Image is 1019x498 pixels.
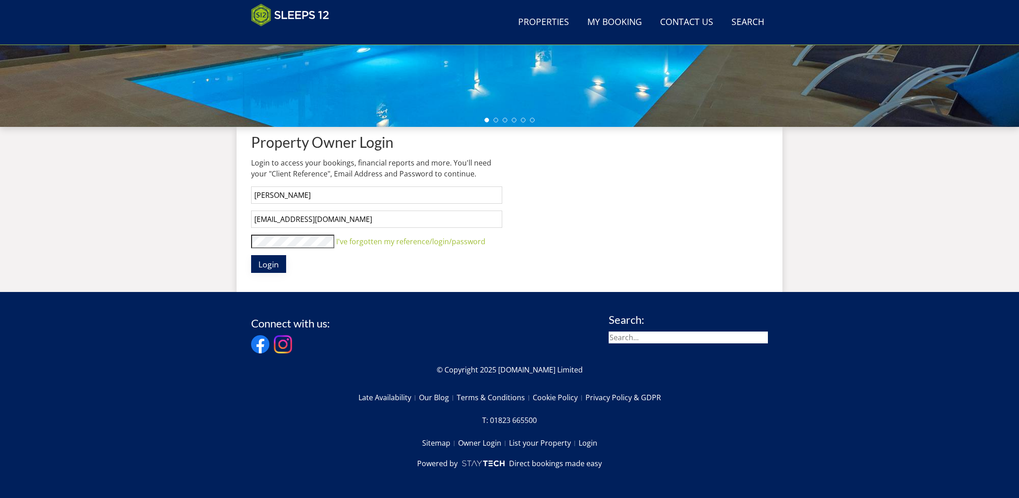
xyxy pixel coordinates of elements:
[251,211,502,228] input: Email
[251,317,330,329] h3: Connect with us:
[419,390,457,405] a: Our Blog
[609,314,768,326] h3: Search:
[251,157,502,179] p: Login to access your bookings, financial reports and more. You'll need your "Client Reference", E...
[458,435,509,451] a: Owner Login
[422,435,458,451] a: Sitemap
[251,186,502,204] input: Account Reference
[251,335,269,353] img: Facebook
[417,458,601,469] a: Powered byDirect bookings made easy
[247,32,342,40] iframe: Customer reviews powered by Trustpilot
[358,390,419,405] a: Late Availability
[251,255,286,273] button: Login
[656,12,717,33] a: Contact Us
[251,134,502,150] h1: Property Owner Login
[274,335,292,353] img: Instagram
[533,390,585,405] a: Cookie Policy
[251,4,329,26] img: Sleeps 12
[461,458,505,469] img: scrumpy.png
[509,435,579,451] a: List your Property
[515,12,573,33] a: Properties
[579,435,597,451] a: Login
[585,390,661,405] a: Privacy Policy & GDPR
[457,390,533,405] a: Terms & Conditions
[258,259,279,270] span: Login
[609,332,768,343] input: Search...
[251,364,768,375] p: © Copyright 2025 [DOMAIN_NAME] Limited
[584,12,646,33] a: My Booking
[728,12,768,33] a: Search
[336,236,485,246] a: I've forgotten my reference/login/password
[482,412,537,428] a: T: 01823 665500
